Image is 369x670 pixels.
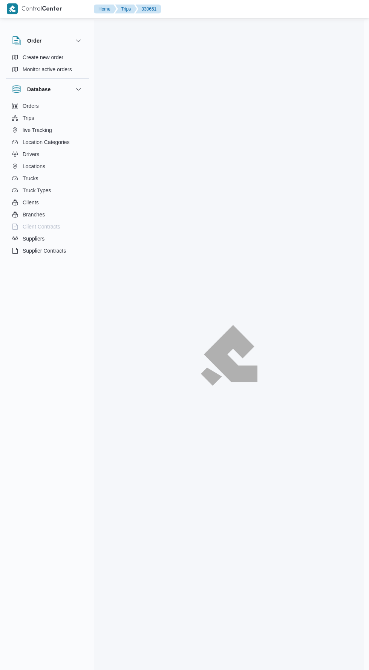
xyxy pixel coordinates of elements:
button: Trips [9,112,86,124]
img: X8yXhbKr1z7QwAAAABJRU5ErkJggg== [7,3,18,14]
span: live Tracking [23,126,52,135]
button: Devices [9,257,86,269]
b: Center [42,6,62,12]
span: Create new order [23,53,63,62]
div: Database [6,100,89,263]
h3: Order [27,36,41,45]
button: Location Categories [9,136,86,148]
button: Database [12,85,83,94]
button: Home [94,5,116,14]
span: Suppliers [23,234,44,243]
button: Order [12,36,83,45]
button: Monitor active orders [9,63,86,75]
button: Suppliers [9,233,86,245]
span: Locations [23,162,45,171]
span: Branches [23,210,45,219]
span: Client Contracts [23,222,60,231]
span: Trips [23,113,34,123]
iframe: chat widget [8,640,32,662]
button: Trips [115,5,137,14]
span: Trucks [23,174,38,183]
span: Orders [23,101,39,110]
button: Supplier Contracts [9,245,86,257]
button: Orders [9,100,86,112]
button: Clients [9,196,86,209]
span: Truck Types [23,186,51,195]
span: Location Categories [23,138,70,147]
button: Branches [9,209,86,221]
h3: Database [27,85,51,94]
button: Drivers [9,148,86,160]
span: Clients [23,198,39,207]
button: Locations [9,160,86,172]
button: 330651 [135,5,161,14]
span: Drivers [23,150,39,159]
span: Devices [23,258,41,267]
img: ILLA Logo [205,330,253,381]
button: live Tracking [9,124,86,136]
div: Order [6,51,89,78]
span: Supplier Contracts [23,246,66,255]
button: Trucks [9,172,86,184]
button: Client Contracts [9,221,86,233]
button: Create new order [9,51,86,63]
span: Monitor active orders [23,65,72,74]
button: Truck Types [9,184,86,196]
